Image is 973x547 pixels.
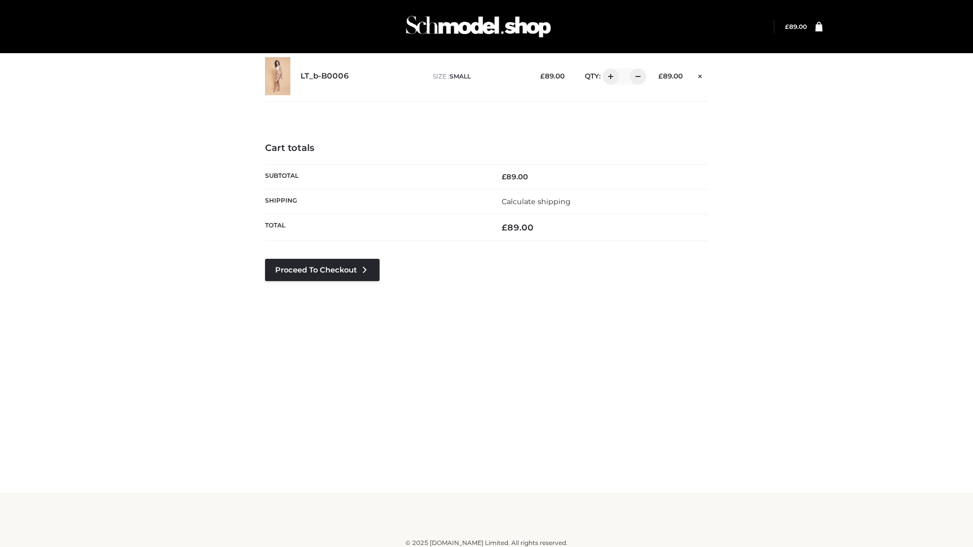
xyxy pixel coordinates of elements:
bdi: 89.00 [658,72,683,80]
bdi: 89.00 [502,222,534,232]
a: Proceed to Checkout [265,259,380,281]
th: Subtotal [265,164,486,189]
a: Calculate shipping [502,197,571,206]
h4: Cart totals [265,143,708,154]
bdi: 89.00 [785,23,807,30]
a: LT_b-B0006 [301,71,349,81]
a: £89.00 [785,23,807,30]
span: £ [540,72,545,80]
span: £ [658,72,663,80]
th: Shipping [265,189,486,214]
bdi: 89.00 [540,72,565,80]
span: £ [502,222,507,232]
span: SMALL [450,72,471,80]
bdi: 89.00 [502,172,528,181]
img: Schmodel Admin 964 [402,7,554,47]
span: £ [502,172,506,181]
th: Total [265,214,486,241]
a: Remove this item [693,68,708,82]
p: size : [433,72,525,81]
span: £ [785,23,789,30]
div: QTY: [575,68,643,85]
